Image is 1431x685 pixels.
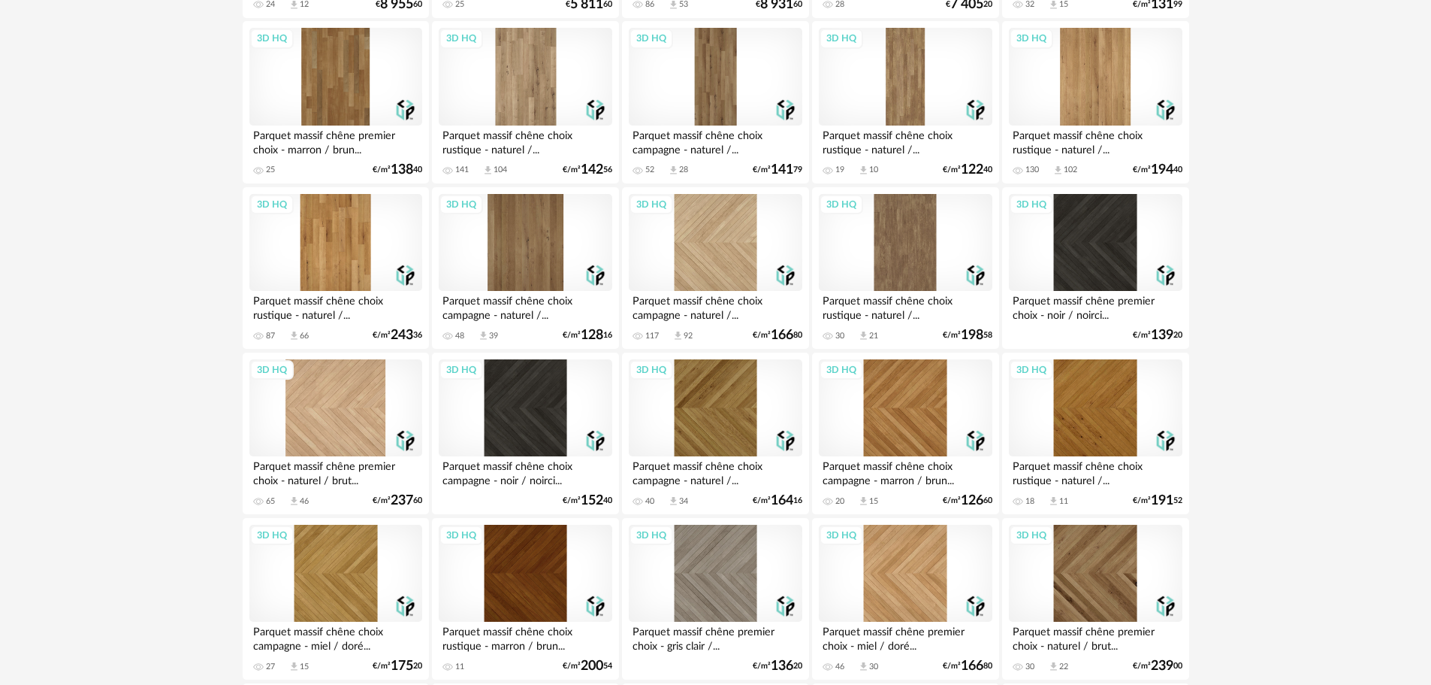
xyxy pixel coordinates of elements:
div: 87 [266,331,275,341]
span: Download icon [858,165,869,176]
div: 20 [835,496,844,507]
span: 142 [581,165,603,175]
div: 3D HQ [820,29,863,48]
div: €/m² 56 [563,165,612,175]
span: 200 [581,661,603,671]
span: Download icon [288,330,300,341]
div: 18 [1025,496,1034,507]
div: Parquet massif chêne premier choix - naturel / brut... [1009,622,1182,652]
div: 48 [455,331,464,341]
div: 117 [645,331,659,341]
div: Parquet massif chêne choix campagne - naturel /... [629,291,802,321]
a: 3D HQ Parquet massif chêne choix rustique - naturel /... 87 Download icon 66 €/m²24336 [243,187,429,350]
div: 40 [645,496,654,507]
a: 3D HQ Parquet massif chêne premier choix - noir / noirci... €/m²13920 [1002,187,1188,350]
div: €/m² 60 [943,496,992,506]
span: 128 [581,330,603,341]
span: 175 [391,661,413,671]
div: 15 [869,496,878,507]
div: Parquet massif chêne choix rustique - naturel /... [819,126,992,156]
div: €/m² 80 [943,661,992,671]
span: 122 [961,165,983,175]
span: Download icon [288,496,300,507]
div: 66 [300,331,309,341]
a: 3D HQ Parquet massif chêne choix campagne - noir / noirci... €/m²15240 [432,353,618,515]
div: €/m² 20 [1133,330,1182,341]
div: €/m² 80 [753,330,802,341]
div: 30 [1025,662,1034,672]
span: 237 [391,496,413,506]
div: Parquet massif chêne choix rustique - naturel /... [439,126,611,156]
div: 130 [1025,165,1039,175]
div: Parquet massif chêne choix campagne - naturel /... [439,291,611,321]
div: Parquet massif chêne premier choix - miel / doré... [819,622,992,652]
span: 152 [581,496,603,506]
div: Parquet massif chêne premier choix - naturel / brut... [249,456,422,486]
span: Download icon [858,330,869,341]
a: 3D HQ Parquet massif chêne choix campagne - naturel /... 40 Download icon 34 €/m²16416 [622,353,808,515]
span: 166 [771,330,793,341]
span: 166 [961,661,983,671]
div: 30 [835,331,844,341]
div: Parquet massif chêne choix campagne - noir / noirci... [439,456,611,486]
div: Parquet massif chêne choix rustique - marron / brun... [439,622,611,652]
span: 198 [961,330,983,341]
div: Parquet massif chêne choix campagne - miel / doré... [249,622,422,652]
a: 3D HQ Parquet massif chêne premier choix - naturel / brut... 65 Download icon 46 €/m²23760 [243,353,429,515]
div: 46 [835,662,844,672]
div: 3D HQ [439,29,483,48]
div: €/m² 20 [753,661,802,671]
span: Download icon [1048,661,1059,672]
span: Download icon [478,330,489,341]
span: Download icon [672,330,684,341]
div: 21 [869,331,878,341]
a: 3D HQ Parquet massif chêne choix campagne - naturel /... 48 Download icon 39 €/m²12816 [432,187,618,350]
div: €/m² 36 [373,330,422,341]
div: 92 [684,331,693,341]
div: Parquet massif chêne premier choix - noir / noirci... [1009,291,1182,321]
div: Parquet massif chêne choix campagne - naturel /... [629,456,802,486]
div: Parquet massif chêne choix rustique - naturel /... [819,291,992,321]
div: €/m² 00 [1133,661,1182,671]
div: 39 [489,331,498,341]
span: Download icon [668,496,679,507]
div: 27 [266,662,275,672]
div: €/m² 52 [1133,496,1182,506]
div: 28 [679,165,688,175]
div: €/m² 79 [753,165,802,175]
a: 3D HQ Parquet massif chêne choix campagne - naturel /... 117 Download icon 92 €/m²16680 [622,187,808,350]
div: 34 [679,496,688,507]
div: 3D HQ [820,526,863,545]
a: 3D HQ Parquet massif chêne premier choix - naturel / brut... 30 Download icon 22 €/m²23900 [1002,518,1188,680]
span: Download icon [288,661,300,672]
span: Download icon [1048,496,1059,507]
div: Parquet massif chêne choix campagne - marron / brun... [819,456,992,486]
span: 139 [1151,330,1173,341]
div: 25 [266,165,275,175]
div: 3D HQ [820,195,863,214]
div: 11 [455,662,464,672]
a: 3D HQ Parquet massif chêne premier choix - marron / brun... 25 €/m²13840 [243,21,429,183]
a: 3D HQ Parquet massif chêne premier choix - gris clair /... €/m²13620 [622,518,808,680]
div: 52 [645,165,654,175]
div: Parquet massif chêne choix rustique - naturel /... [1009,126,1182,156]
div: 3D HQ [439,360,483,380]
span: 126 [961,496,983,506]
div: 15 [300,662,309,672]
span: 239 [1151,661,1173,671]
div: €/m² 40 [943,165,992,175]
div: 19 [835,165,844,175]
div: 46 [300,496,309,507]
div: 104 [494,165,507,175]
div: €/m² 60 [373,496,422,506]
span: Download icon [1052,165,1064,176]
div: 65 [266,496,275,507]
div: €/m² 58 [943,330,992,341]
span: 164 [771,496,793,506]
div: 3D HQ [250,526,294,545]
div: 3D HQ [1010,526,1053,545]
div: €/m² 20 [373,661,422,671]
div: 3D HQ [1010,360,1053,380]
a: 3D HQ Parquet massif chêne choix campagne - miel / doré... 27 Download icon 15 €/m²17520 [243,518,429,680]
div: Parquet massif chêne choix rustique - naturel /... [249,291,422,321]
